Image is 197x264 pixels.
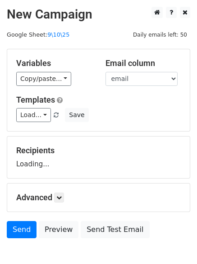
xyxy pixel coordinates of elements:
[39,221,78,238] a: Preview
[130,31,190,38] a: Daily emails left: 50
[16,146,181,169] div: Loading...
[7,221,37,238] a: Send
[16,108,51,122] a: Load...
[7,31,69,38] small: Google Sheet:
[7,7,190,22] h2: New Campaign
[16,72,71,86] a: Copy/paste...
[130,30,190,40] span: Daily emails left: 50
[16,193,181,203] h5: Advanced
[105,58,181,68] h5: Email column
[47,31,69,38] a: 9\10\25
[16,146,181,156] h5: Recipients
[65,108,88,122] button: Save
[16,58,92,68] h5: Variables
[16,95,55,104] a: Templates
[81,221,149,238] a: Send Test Email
